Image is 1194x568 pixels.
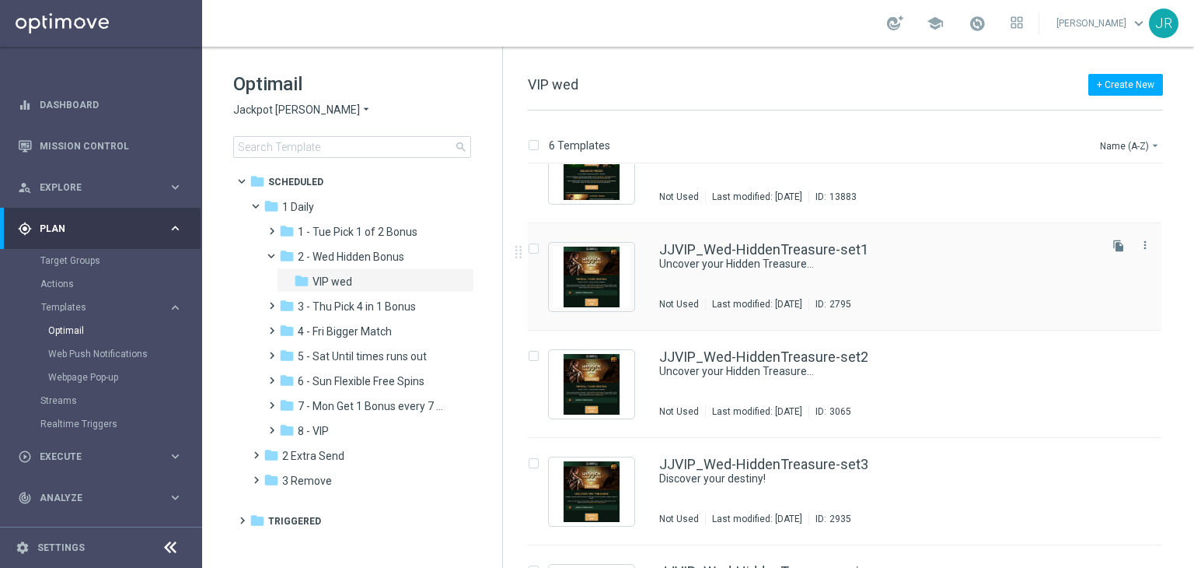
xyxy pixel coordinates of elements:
[18,450,32,464] i: play_circle_outline
[18,98,32,112] i: equalizer
[264,472,279,488] i: folder
[659,513,699,525] div: Not Used
[41,303,168,312] div: Templates
[40,84,183,125] a: Dashboard
[18,222,32,236] i: gps_fixed
[40,301,183,314] button: Templates keyboard_arrow_right
[279,348,295,363] i: folder
[17,99,183,111] button: equalizer Dashboard
[829,298,851,310] div: 2795
[268,514,321,528] span: Triggered
[48,348,162,360] a: Web Push Notifications
[659,257,1060,272] a: Uncover your Hidden Treasure…
[40,412,201,436] div: Realtime Triggers
[279,373,295,388] i: folder
[282,449,344,463] span: 2 Extra Send
[16,541,30,555] i: settings
[40,272,201,296] div: Actions
[17,451,183,463] div: play_circle_outline Execute keyboard_arrow_right
[808,405,851,418] div: ID:
[659,364,1060,379] a: Uncover your Hidden Treasure…
[298,374,424,388] span: 6 - Sun Flexible Free Spins
[233,103,360,117] span: Jackpot [PERSON_NAME]
[298,399,445,413] span: 7 - Mon Get 1 Bonus every 7 Hours
[1055,12,1149,35] a: [PERSON_NAME]keyboard_arrow_down
[1137,236,1153,254] button: more_vert
[512,223,1191,331] div: Press SPACE to select this row.
[360,103,372,117] i: arrow_drop_down
[528,76,578,93] span: VIP wed
[512,116,1191,223] div: Press SPACE to select this row.
[264,198,279,214] i: folder
[279,323,295,338] i: folder
[282,200,314,214] span: 1 Daily
[659,350,868,364] a: JJVIP_Wed-HiddenTreasure-set2
[18,181,32,195] i: person_search
[40,394,162,407] a: Streams
[17,140,183,153] button: Mission Control
[659,191,699,203] div: Not Used
[553,139,630,200] img: 13883.jpeg
[250,174,265,189] i: folder
[1112,240,1125,252] i: file_copy
[40,389,201,412] div: Streams
[808,191,857,203] div: ID:
[168,449,183,464] i: keyboard_arrow_right
[659,364,1096,379] div: Uncover your Hidden Treasure…
[829,513,851,525] div: 2935
[279,398,295,413] i: folder
[48,342,201,366] div: Web Push Notifications
[1088,74,1163,96] button: + Create New
[264,447,279,463] i: folder
[48,319,201,342] div: Optimail
[40,254,162,267] a: Target Groups
[298,225,417,239] span: 1 - Tue Pick 1 of 2 Bonus
[706,298,808,310] div: Last modified: [DATE]
[40,183,168,192] span: Explore
[40,249,201,272] div: Target Groups
[512,331,1191,438] div: Press SPACE to select this row.
[40,493,168,503] span: Analyze
[829,405,851,418] div: 3065
[168,490,183,505] i: keyboard_arrow_right
[706,513,808,525] div: Last modified: [DATE]
[553,461,630,522] img: 2935.jpeg
[706,405,808,418] div: Last modified: [DATE]
[40,452,168,461] span: Execute
[279,298,295,314] i: folder
[48,324,162,337] a: Optimail
[18,181,168,195] div: Explore
[233,136,471,158] input: Search Template
[512,438,1191,545] div: Press SPACE to select this row.
[168,180,183,195] i: keyboard_arrow_right
[268,175,323,189] span: Scheduled
[40,296,201,389] div: Templates
[48,371,162,384] a: Webpage Pop-up
[282,474,332,488] span: 3 Remove
[706,191,808,203] div: Last modified: [DATE]
[233,103,372,117] button: Jackpot [PERSON_NAME] arrow_drop_down
[41,303,152,312] span: Templates
[659,458,868,472] a: JJVIP_Wed-HiddenTreasure-set3
[553,247,630,307] img: 2795.jpeg
[659,472,1096,486] div: Discover your destiny!
[37,543,85,552] a: Settings
[298,349,427,363] span: 5 - Sat Until times runs out
[294,273,309,289] i: folder
[279,248,295,264] i: folder
[1130,15,1147,32] span: keyboard_arrow_down
[553,354,630,415] img: 3065.jpeg
[312,275,352,289] span: VIP wed
[17,223,183,235] button: gps_fixed Plan keyboard_arrow_right
[1139,239,1151,251] i: more_vert
[168,300,183,315] i: keyboard_arrow_right
[659,405,699,418] div: Not Used
[40,418,162,430] a: Realtime Triggers
[17,492,183,504] button: track_changes Analyze keyboard_arrow_right
[18,84,183,125] div: Dashboard
[808,513,851,525] div: ID:
[659,472,1060,486] a: Discover your destiny!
